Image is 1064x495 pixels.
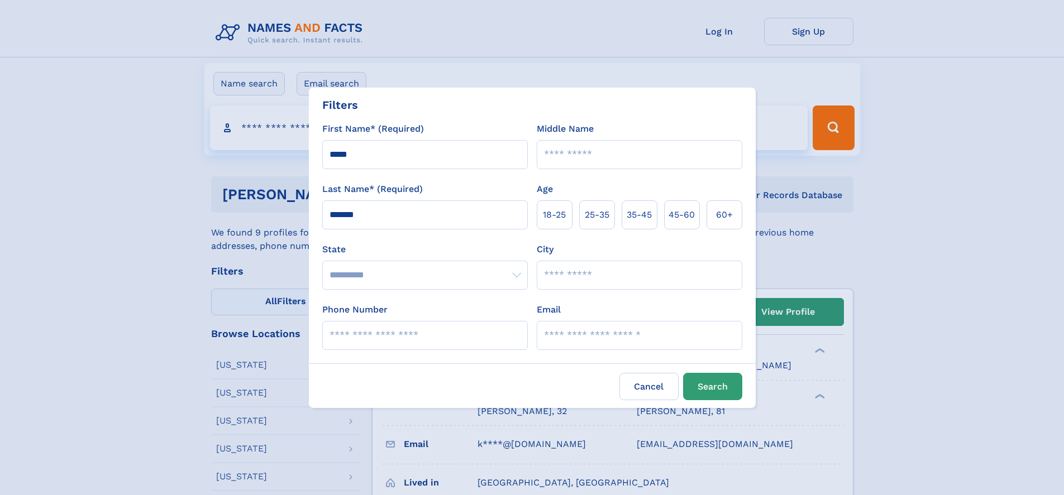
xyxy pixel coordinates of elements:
[537,122,594,136] label: Middle Name
[537,243,554,256] label: City
[683,373,742,400] button: Search
[322,243,528,256] label: State
[537,303,561,316] label: Email
[585,208,609,222] span: 25‑35
[537,182,553,196] label: Age
[669,208,695,222] span: 45‑60
[716,208,733,222] span: 60+
[627,208,652,222] span: 35‑45
[322,122,424,136] label: First Name* (Required)
[543,208,566,222] span: 18‑25
[322,303,388,316] label: Phone Number
[322,97,358,113] div: Filters
[322,182,423,196] label: Last Name* (Required)
[619,373,679,400] label: Cancel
